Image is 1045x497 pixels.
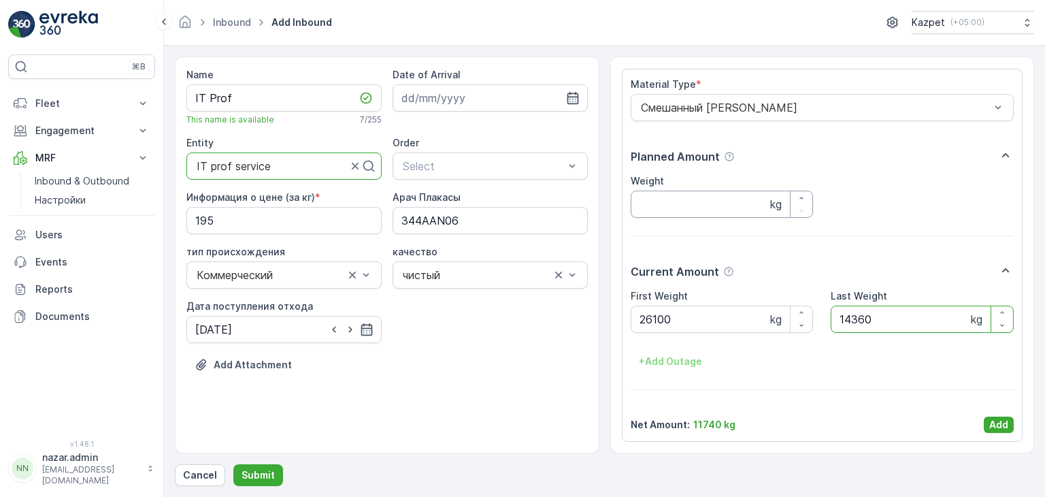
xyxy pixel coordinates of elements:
p: Events [35,255,150,269]
p: ⌘B [132,61,146,72]
div: NN [12,458,33,479]
button: MRF [8,144,155,172]
p: kg [770,196,782,212]
label: Order [393,137,419,148]
label: Дата поступления отхода [186,300,313,312]
button: Engagement [8,117,155,144]
a: Inbound & Outbound [29,172,155,191]
label: Информация о цене (за кг) [186,191,315,203]
label: Date of Arrival [393,69,461,80]
button: NNnazar.admin[EMAIL_ADDRESS][DOMAIN_NAME] [8,451,155,486]
a: Inbound [213,16,251,28]
p: Current Amount [631,263,719,280]
p: Submit [242,468,275,482]
label: Name [186,69,214,80]
button: Cancel [175,464,225,486]
label: качество [393,246,437,257]
p: Engagement [35,124,128,138]
p: Users [35,228,150,242]
p: Add Attachment [214,358,292,372]
p: nazar.admin [42,451,140,464]
label: Weight [631,175,664,187]
p: Reports [35,283,150,296]
img: logo_light-DOdMpM7g.png [39,11,98,38]
button: Upload File [186,354,300,376]
div: Help Tooltip Icon [724,151,735,162]
span: v 1.48.1 [8,440,155,448]
p: Planned Amount [631,148,720,165]
p: Kazpet [912,16,945,29]
p: Cancel [183,468,217,482]
p: kg [971,311,982,327]
button: Kazpet(+05:00) [912,11,1034,34]
button: +Add Outage [631,351,710,372]
p: Add [989,418,1008,432]
label: Material Type [631,78,696,90]
button: Submit [233,464,283,486]
button: Fleet [8,90,155,117]
button: Add [984,417,1014,433]
p: 11740 kg [693,418,735,432]
input: dd/mm/yyyy [393,84,588,112]
a: Reports [8,276,155,303]
input: dd/mm/yyyy [186,316,382,343]
p: Select [403,158,564,174]
p: [EMAIL_ADDRESS][DOMAIN_NAME] [42,464,140,486]
span: Add Inbound [269,16,335,29]
a: Documents [8,303,155,330]
p: Documents [35,310,150,323]
label: Арач Плакасы [393,191,461,203]
p: ( +05:00 ) [950,17,984,28]
p: + Add Outage [639,355,702,368]
p: Net Amount : [631,418,690,432]
div: Help Tooltip Icon [723,266,734,277]
p: Настройки [35,193,86,207]
p: MRF [35,151,128,165]
span: This name is available [186,114,274,125]
label: First Weight [631,290,688,302]
a: Events [8,248,155,276]
p: Fleet [35,97,128,110]
label: тип происхождения [186,246,285,257]
label: Last Weight [831,290,887,302]
p: 7 / 255 [360,114,382,125]
a: Users [8,221,155,248]
label: Entity [186,137,214,148]
p: Inbound & Outbound [35,174,129,188]
img: logo [8,11,35,38]
a: Настройки [29,191,155,210]
a: Homepage [178,20,193,31]
p: kg [770,311,782,327]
